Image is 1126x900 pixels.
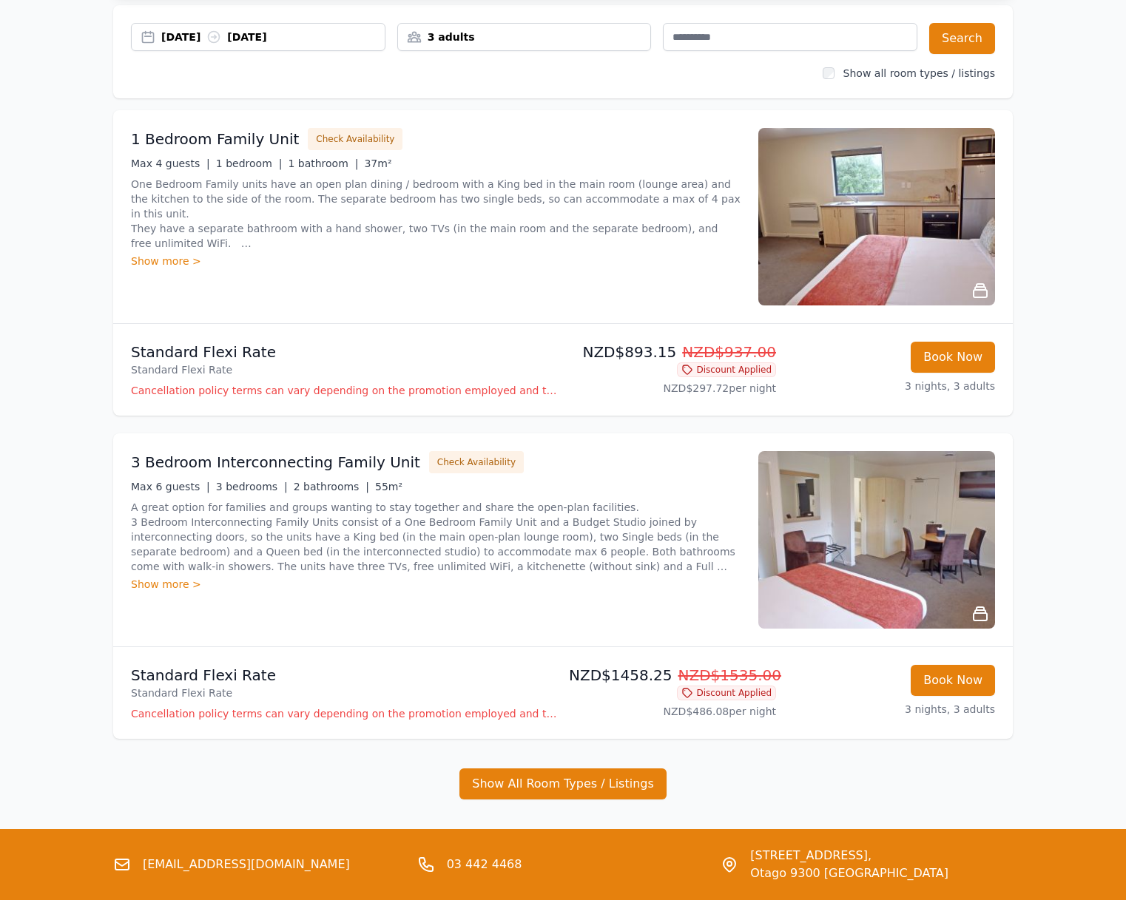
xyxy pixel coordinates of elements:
span: [STREET_ADDRESS], [750,847,948,865]
p: Cancellation policy terms can vary depending on the promotion employed and the time of stay of th... [131,383,557,398]
p: Cancellation policy terms can vary depending on the promotion employed and the time of stay of th... [131,706,557,721]
span: 2 bathrooms | [294,481,369,493]
h3: 1 Bedroom Family Unit [131,129,299,149]
button: Check Availability [308,128,402,150]
span: Max 4 guests | [131,158,210,169]
span: Discount Applied [677,362,776,377]
button: Check Availability [429,451,524,473]
p: A great option for families and groups wanting to stay together and share the open-plan facilitie... [131,500,741,574]
label: Show all room types / listings [843,67,995,79]
p: Standard Flexi Rate [131,342,557,362]
div: Show more > [131,577,741,592]
a: 03 442 4468 [447,856,522,873]
span: Discount Applied [677,686,776,700]
h3: 3 Bedroom Interconnecting Family Unit [131,452,420,473]
p: NZD$893.15 [569,342,776,362]
button: Search [929,23,995,54]
span: 1 bathroom | [288,158,358,169]
span: 3 bedrooms | [216,481,288,493]
span: Max 6 guests | [131,481,210,493]
p: NZD$297.72 per night [569,381,776,396]
span: NZD$937.00 [682,343,776,361]
button: Book Now [911,665,995,696]
p: 3 nights, 3 adults [788,702,995,717]
p: Standard Flexi Rate [131,362,557,377]
p: One Bedroom Family units have an open plan dining / bedroom with a King bed in the main room (lou... [131,177,741,251]
p: 3 nights, 3 adults [788,379,995,393]
p: NZD$1458.25 [569,665,776,686]
p: NZD$486.08 per night [569,704,776,719]
button: Book Now [911,342,995,373]
span: NZD$1535.00 [678,666,782,684]
div: [DATE] [DATE] [161,30,385,44]
a: [EMAIL_ADDRESS][DOMAIN_NAME] [143,856,350,873]
div: 3 adults [398,30,651,44]
p: Standard Flexi Rate [131,665,557,686]
span: 55m² [375,481,402,493]
span: Otago 9300 [GEOGRAPHIC_DATA] [750,865,948,882]
p: Standard Flexi Rate [131,686,557,700]
span: 1 bedroom | [216,158,283,169]
div: Show more > [131,254,741,268]
button: Show All Room Types / Listings [459,768,667,799]
span: 37m² [364,158,391,169]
